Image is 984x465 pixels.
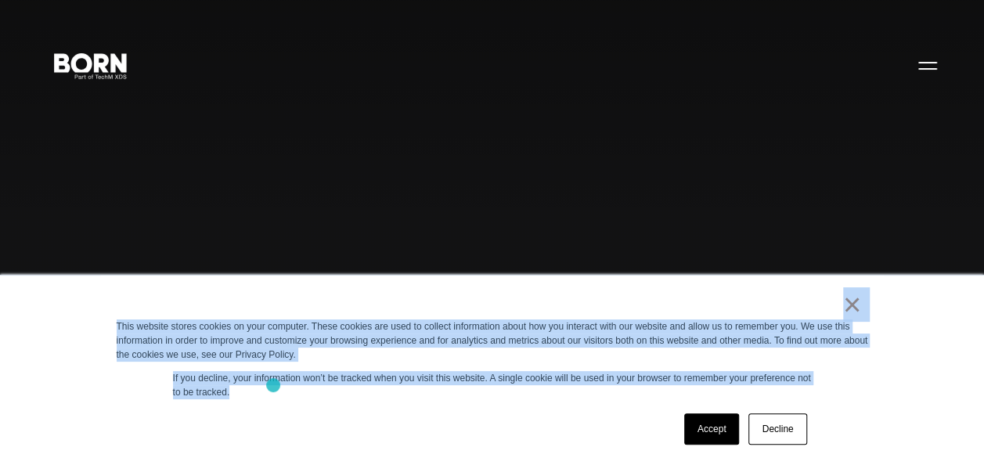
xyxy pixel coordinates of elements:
p: If you decline, your information won’t be tracked when you visit this website. A single cookie wi... [173,371,812,399]
button: Open [909,49,946,81]
a: Accept [684,413,740,445]
a: × [843,297,862,312]
a: Decline [748,413,806,445]
div: This website stores cookies on your computer. These cookies are used to collect information about... [117,319,868,362]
